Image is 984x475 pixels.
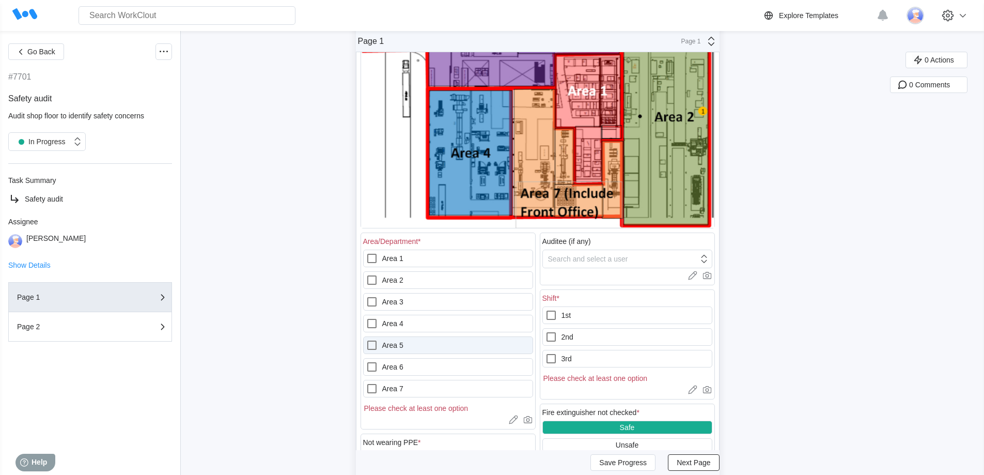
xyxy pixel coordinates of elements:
[17,294,120,301] div: Page 1
[762,9,871,22] a: Explore Templates
[17,323,120,330] div: Page 2
[616,441,638,449] div: Unsafe
[907,7,924,24] img: user-3.png
[905,52,967,68] button: 0 Actions
[590,454,655,471] button: Save Progress
[8,94,52,103] span: Safety audit
[363,250,533,267] label: Area 1
[363,380,533,397] label: Area 7
[8,176,172,185] div: Task Summary
[358,37,384,46] div: Page 1
[363,402,533,412] div: Please check at least one option
[620,423,635,432] div: Safe
[542,372,712,382] div: Please check at least one option
[8,262,51,269] button: Show Details
[542,294,559,302] div: Shift
[363,336,533,354] label: Area 5
[675,38,701,45] div: Page 1
[8,193,172,205] a: Safety audit
[363,271,533,289] label: Area 2
[363,237,421,246] div: Area/Department
[779,11,838,20] div: Explore Templates
[8,43,64,60] button: Go Back
[542,307,712,324] label: 1st
[8,282,172,312] button: Page 1
[363,438,421,447] div: Not wearing PPE
[363,358,533,376] label: Area 6
[363,315,533,332] label: Area 4
[890,76,967,93] button: 0 Comments
[542,408,639,417] div: Fire extinguisher not checked
[8,72,32,82] div: #7701
[542,237,591,246] div: Auditee (if any)
[14,134,66,149] div: In Progress
[677,459,710,466] span: Next Page
[79,6,295,25] input: Search WorkClout
[8,234,22,248] img: user-3.png
[925,56,954,64] span: 0 Actions
[599,459,647,466] span: Save Progress
[363,293,533,311] label: Area 3
[542,350,712,367] label: 3rd
[909,81,950,88] span: 0 Comments
[8,312,172,342] button: Page 2
[542,328,712,346] label: 2nd
[548,255,628,263] div: Search and select a user
[26,234,86,248] div: [PERSON_NAME]
[25,195,63,203] span: Safety audit
[8,112,172,120] div: Audit shop floor to identify safety concerns
[27,48,55,55] span: Go Back
[8,218,172,226] div: Assignee
[668,454,719,471] button: Next Page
